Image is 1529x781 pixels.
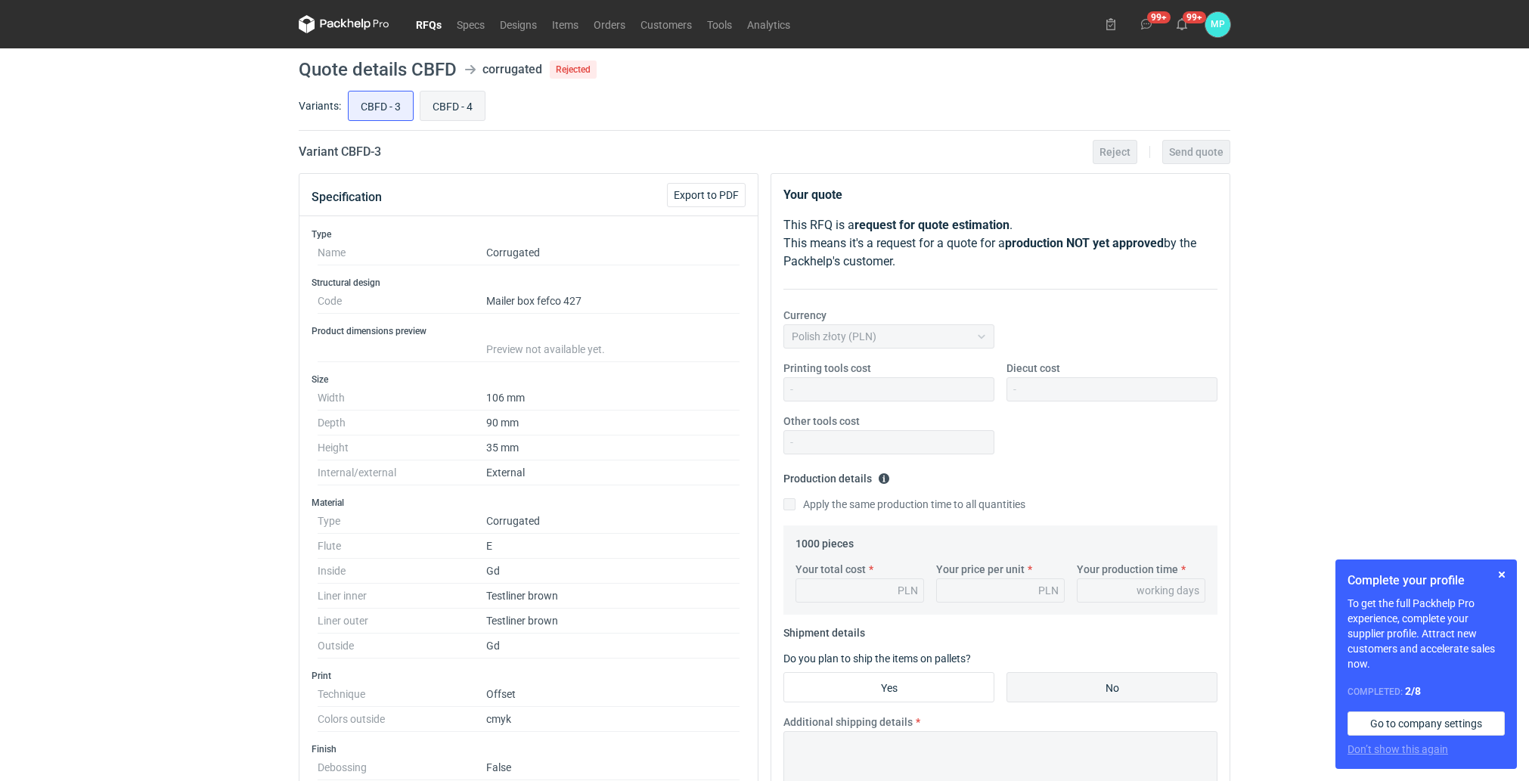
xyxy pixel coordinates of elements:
[1348,711,1505,736] a: Go to company settings
[486,609,740,634] dd: Testliner brown
[783,188,842,202] strong: Your quote
[936,562,1025,577] label: Your price per unit
[898,583,918,598] div: PLN
[783,414,860,429] label: Other tools cost
[1005,236,1164,250] strong: production NOT yet approved
[312,497,746,509] h3: Material
[486,682,740,707] dd: Offset
[312,670,746,682] h3: Print
[312,179,382,215] button: Specification
[486,707,740,732] dd: cmyk
[318,584,486,609] dt: Liner inner
[586,15,633,33] a: Orders
[1099,147,1130,157] span: Reject
[1170,12,1194,36] button: 99+
[1134,12,1158,36] button: 99+
[486,634,740,659] dd: Gd
[1493,566,1511,584] button: Skip for now
[318,435,486,460] dt: Height
[796,562,866,577] label: Your total cost
[312,373,746,386] h3: Size
[783,621,865,639] legend: Shipment details
[486,509,740,534] dd: Corrugated
[299,143,381,161] h2: Variant CBFD - 3
[486,559,740,584] dd: Gd
[1162,140,1230,164] button: Send quote
[318,634,486,659] dt: Outside
[318,559,486,584] dt: Inside
[854,218,1010,232] strong: request for quote estimation
[486,435,740,460] dd: 35 mm
[1405,685,1421,697] strong: 2 / 8
[783,466,890,485] legend: Production details
[1137,583,1199,598] div: working days
[783,361,871,376] label: Printing tools cost
[1077,562,1178,577] label: Your production time
[633,15,699,33] a: Customers
[486,386,740,411] dd: 106 mm
[318,755,486,780] dt: Debossing
[318,460,486,485] dt: Internal/external
[312,228,746,240] h3: Type
[1348,683,1505,699] div: Completed:
[318,609,486,634] dt: Liner outer
[550,60,597,79] span: Rejected
[486,584,740,609] dd: Testliner brown
[740,15,798,33] a: Analytics
[318,386,486,411] dt: Width
[1205,12,1230,37] button: MP
[667,183,746,207] button: Export to PDF
[783,497,1025,512] label: Apply the same production time to all quantities
[486,755,740,780] dd: False
[699,15,740,33] a: Tools
[1348,742,1448,757] button: Don’t show this again
[783,308,827,323] label: Currency
[299,98,341,113] label: Variants:
[318,682,486,707] dt: Technique
[486,534,740,559] dd: E
[312,277,746,289] h3: Structural design
[1348,572,1505,590] h1: Complete your profile
[449,15,492,33] a: Specs
[486,411,740,435] dd: 90 mm
[420,91,485,121] label: CBFD - 4
[544,15,586,33] a: Items
[1093,140,1137,164] button: Reject
[486,343,605,355] span: Preview not available yet.
[299,60,457,79] h1: Quote details CBFD
[1205,12,1230,37] div: Martyna Paroń
[783,714,913,730] label: Additional shipping details
[796,532,854,550] legend: 1000 pieces
[783,216,1217,271] p: This RFQ is a . This means it's a request for a quote for a by the Packhelp's customer.
[486,460,740,485] dd: External
[408,15,449,33] a: RFQs
[1348,596,1505,671] p: To get the full Packhelp Pro experience, complete your supplier profile. Attract new customers an...
[318,707,486,732] dt: Colors outside
[312,325,746,337] h3: Product dimensions preview
[318,534,486,559] dt: Flute
[318,240,486,265] dt: Name
[486,240,740,265] dd: Corrugated
[318,509,486,534] dt: Type
[1006,361,1060,376] label: Diecut cost
[318,289,486,314] dt: Code
[783,652,971,665] label: Do you plan to ship the items on pallets?
[299,15,389,33] svg: Packhelp Pro
[318,411,486,435] dt: Depth
[312,743,746,755] h3: Finish
[348,91,414,121] label: CBFD - 3
[486,289,740,314] dd: Mailer box fefco 427
[1169,147,1224,157] span: Send quote
[492,15,544,33] a: Designs
[674,190,739,200] span: Export to PDF
[482,60,542,79] div: corrugated
[1038,583,1059,598] div: PLN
